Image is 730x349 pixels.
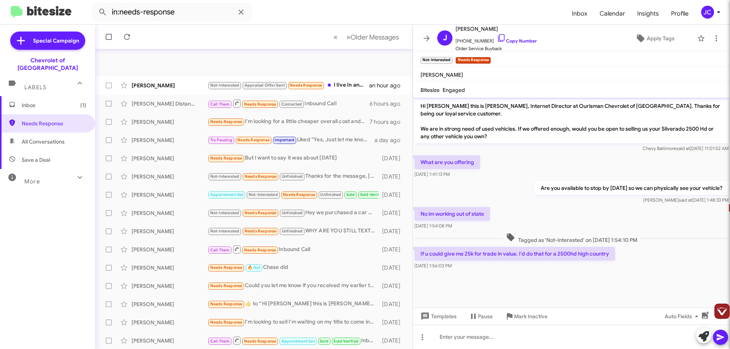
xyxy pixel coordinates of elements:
span: Apply Tags [647,32,674,45]
span: [PERSON_NAME] [DATE] 1:48:33 PM [643,197,728,203]
div: [PERSON_NAME] [132,82,208,89]
button: Apply Tags [616,32,693,45]
small: Not-Interested [421,57,452,64]
div: But I want to say it was about [DATE] [208,154,378,163]
span: Labels [24,84,46,91]
span: Save a Deal [22,156,50,164]
p: No im working out of state [414,207,490,221]
button: Previous [329,29,342,45]
div: [DATE] [378,246,406,253]
span: Try Pausing [210,137,232,142]
div: [DATE] [378,264,406,272]
p: If u could give me 25k for trade in value. I'd do that for a 2500hd high country [414,247,615,261]
div: [DATE] [378,191,406,199]
a: Profile [665,3,695,25]
div: Hey we purchased a car already. Thanks for your follow up [208,208,378,217]
span: Needs Response [244,210,277,215]
span: Calendar [594,3,631,25]
div: [PERSON_NAME] [132,227,208,235]
span: Not-Interested [210,229,240,234]
span: Needs Response [290,83,322,88]
span: All Conversations [22,138,65,145]
input: Search [92,3,252,21]
div: [PERSON_NAME] [132,319,208,326]
a: Insights [631,3,665,25]
div: [PERSON_NAME] [132,173,208,180]
span: Needs Response [22,120,86,127]
span: Call Them [210,102,230,107]
span: Inbox [22,101,86,109]
span: Needs Response [210,119,243,124]
span: Needs Response [244,339,276,344]
div: an hour ago [369,82,406,89]
span: Sold [320,339,328,344]
div: Inbound Call [208,99,370,108]
button: Pause [463,310,499,323]
span: Older Service Buyback [455,45,537,52]
span: Needs Response [244,229,277,234]
span: Mark Inactive [514,310,547,323]
div: [DATE] [378,282,406,290]
span: Templates [419,310,457,323]
div: [DATE] [378,227,406,235]
a: Copy Number [497,38,537,44]
span: Special Campaign [33,37,79,44]
span: [PERSON_NAME] [455,24,537,33]
span: Appointment Set [210,192,244,197]
span: Needs Response [210,302,243,306]
span: « [333,32,338,42]
p: Are you available to stop by [DATE] so we can physically see your vehicle? [535,181,728,195]
div: [PERSON_NAME] [132,264,208,272]
div: [PERSON_NAME] [132,155,208,162]
span: said at [679,197,692,203]
span: Older Messages [351,33,399,41]
span: Needs Response [210,265,243,270]
div: [PERSON_NAME] [132,337,208,344]
div: Chase did [208,263,378,272]
div: [PERSON_NAME] [132,246,208,253]
a: Special Campaign [10,32,85,50]
p: What are you offering [414,155,480,169]
span: [PHONE_NUMBER] [455,33,537,45]
span: Auto Fields [665,310,701,323]
div: 6 hours ago [370,100,406,107]
span: Important [275,137,294,142]
a: Inbox [566,3,594,25]
div: [PERSON_NAME] [132,118,208,126]
small: Needs Response [455,57,490,64]
div: a day ago [375,136,406,144]
span: [DATE] 1:41:13 PM [414,171,450,177]
span: [DATE] 1:54:08 PM [414,223,452,229]
span: Engaged [443,87,465,93]
span: Unfinished [282,210,303,215]
span: Pause [478,310,493,323]
div: JC [701,6,714,19]
span: Needs Response [244,248,276,253]
span: » [346,32,351,42]
span: J [443,32,447,44]
span: Sold Verified [333,339,359,344]
button: Mark Inactive [499,310,554,323]
span: Needs Response [210,283,243,288]
p: Hi [PERSON_NAME] this is [PERSON_NAME], Internet Director at Ourisman Chevrolet of [GEOGRAPHIC_DA... [414,99,728,143]
span: Unfinished [282,229,303,234]
span: Call Them [210,339,230,344]
div: [DATE] [378,300,406,308]
span: (1) [80,101,86,109]
div: [DATE] [378,155,406,162]
span: Tagged as 'Not-Interested' on [DATE] 1:54:10 PM [503,233,640,244]
span: Call Them [210,248,230,253]
div: [DATE] [378,209,406,217]
span: 🔥 Hot [248,265,260,270]
span: Chevy Baltimore [DATE] 11:01:52 AM [643,145,728,151]
span: Needs Response [210,156,243,161]
button: Templates [413,310,463,323]
div: 7 hours ago [370,118,406,126]
span: [DATE] 1:56:03 PM [414,263,452,268]
span: Needs Response [237,137,270,142]
div: Could you let me know if you received my earlier text message or it was just computerized text an... [208,281,378,290]
span: Not-Interested [210,83,240,88]
div: [PERSON_NAME] [132,300,208,308]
